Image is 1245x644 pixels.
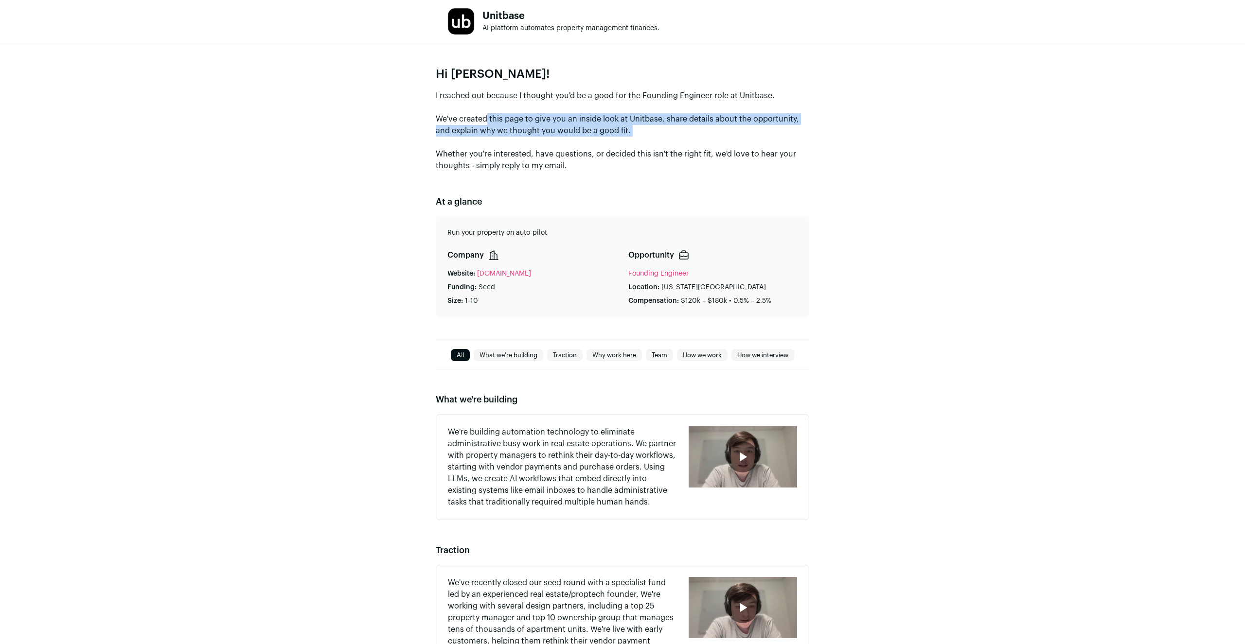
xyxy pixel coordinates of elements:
[677,349,728,361] a: How we work
[436,90,809,172] p: I reached out because I thought you'd be a good for the Founding Engineer role at Unitbase. We've...
[628,282,659,292] p: Location:
[436,543,809,557] h2: Traction
[448,426,677,508] p: We're building automation technology to eliminate administrative busy work in real estate operati...
[547,349,583,361] a: Traction
[465,296,478,306] p: 1-10
[448,8,474,35] img: 180d8d1040b0dd663c9337dc679c1304ca7ec8217767d6a0a724e31ff9c1dc78.jpg
[628,270,689,277] a: Founding Engineer
[447,296,463,306] p: Size:
[681,296,771,306] p: $120k – $180k • 0.5% – 2.5%
[482,11,659,21] h1: Unitbase
[436,393,809,406] h2: What we're building
[477,269,531,278] a: [DOMAIN_NAME]
[628,296,679,306] p: Compensation:
[731,349,794,361] a: How we interview
[628,249,674,261] p: Opportunity
[661,282,766,292] p: [US_STATE][GEOGRAPHIC_DATA]
[447,249,484,261] p: Company
[474,349,543,361] a: What we're building
[587,349,642,361] a: Why work here
[436,195,809,209] h2: At a glance
[646,349,673,361] a: Team
[447,269,475,278] p: Website:
[436,67,809,82] p: Hi [PERSON_NAME]!
[447,228,798,238] p: Run your property on auto-pilot
[447,282,477,292] p: Funding:
[451,349,470,361] a: All
[482,25,659,32] span: AI platform automates property management finances.
[479,282,495,292] p: Seed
